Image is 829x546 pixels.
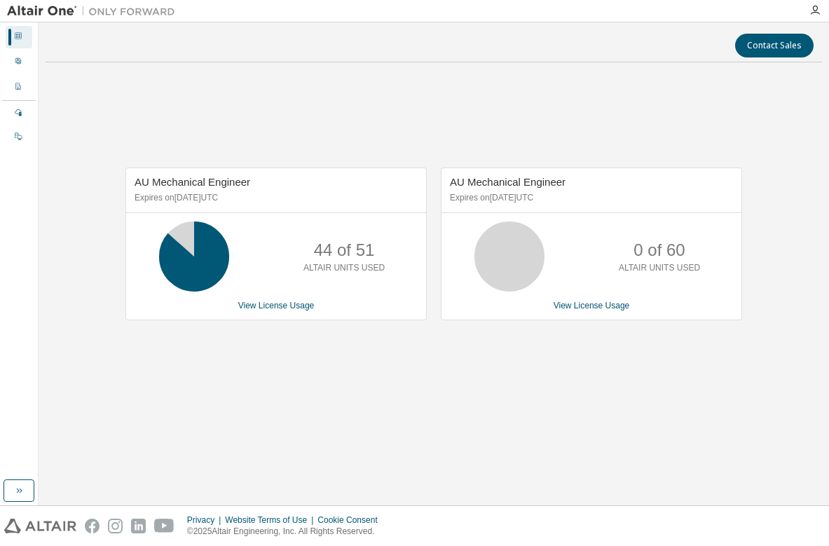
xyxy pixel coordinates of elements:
[154,519,174,533] img: youtube.svg
[6,102,32,125] div: Managed
[317,514,385,526] div: Cookie Consent
[7,4,182,18] img: Altair One
[187,514,225,526] div: Privacy
[6,76,32,99] div: Company Profile
[135,176,250,188] span: AU Mechanical Engineer
[314,238,375,262] p: 44 of 51
[131,519,146,533] img: linkedin.svg
[238,301,315,310] a: View License Usage
[6,26,32,48] div: Dashboard
[450,192,729,204] p: Expires on [DATE] UTC
[4,519,76,533] img: altair_logo.svg
[450,176,566,188] span: AU Mechanical Engineer
[135,192,414,204] p: Expires on [DATE] UTC
[225,514,317,526] div: Website Terms of Use
[108,519,123,533] img: instagram.svg
[6,126,32,149] div: On Prem
[187,526,386,538] p: © 2025 Altair Engineering, Inc. All Rights Reserved.
[633,238,685,262] p: 0 of 60
[619,262,700,274] p: ALTAIR UNITS USED
[303,262,385,274] p: ALTAIR UNITS USED
[85,519,100,533] img: facebook.svg
[6,51,32,74] div: User Profile
[735,34,814,57] button: Contact Sales
[554,301,630,310] a: View License Usage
